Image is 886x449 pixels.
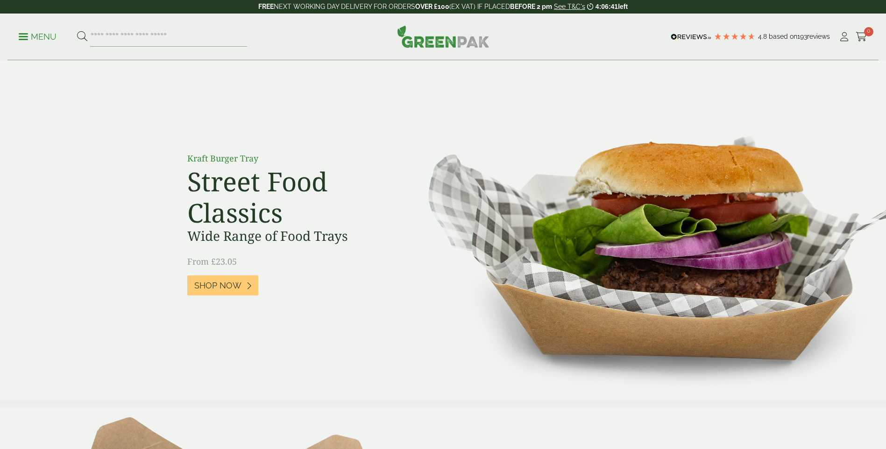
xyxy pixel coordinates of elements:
[397,25,489,48] img: GreenPak Supplies
[838,32,850,42] i: My Account
[19,31,57,41] a: Menu
[187,228,397,244] h3: Wide Range of Food Trays
[554,3,585,10] a: See T&C's
[19,31,57,42] p: Menu
[797,33,807,40] span: 193
[187,152,397,165] p: Kraft Burger Tray
[758,33,769,40] span: 4.8
[595,3,618,10] span: 4:06:41
[415,3,449,10] strong: OVER £100
[187,256,237,267] span: From £23.05
[671,34,711,40] img: REVIEWS.io
[856,30,867,44] a: 0
[807,33,830,40] span: reviews
[714,32,756,41] div: 4.8 Stars
[194,281,241,291] span: Shop Now
[399,61,886,400] img: Street Food Classics
[510,3,552,10] strong: BEFORE 2 pm
[187,166,397,228] h2: Street Food Classics
[618,3,628,10] span: left
[856,32,867,42] i: Cart
[864,27,873,36] span: 0
[187,275,258,295] a: Shop Now
[769,33,797,40] span: Based on
[258,3,274,10] strong: FREE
